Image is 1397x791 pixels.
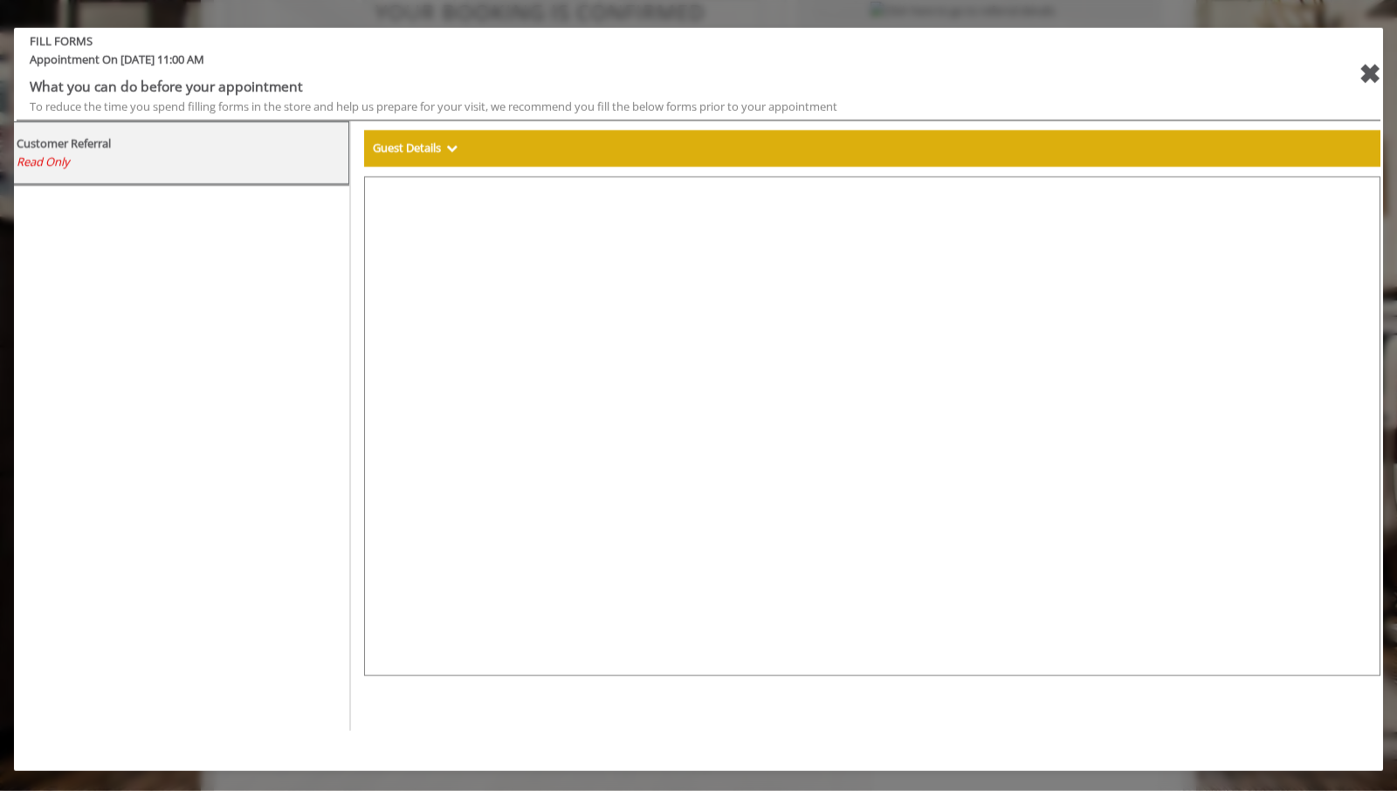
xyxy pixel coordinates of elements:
[30,98,1251,116] div: To reduce the time you spend filling forms in the store and help us prepare for your visit, we re...
[446,140,458,155] span: Show
[17,154,70,169] span: Read Only
[17,32,1264,51] b: FILL FORMS
[17,51,1264,76] span: Appointment On [DATE] 11:00 AM
[364,176,1380,676] iframe: formsViewWeb
[364,130,1380,167] div: Guest Details Show
[1359,53,1380,95] div: close forms
[17,135,111,151] b: Customer Referral
[373,140,441,155] b: Guest Details
[30,77,303,96] b: What you can do before your appointment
